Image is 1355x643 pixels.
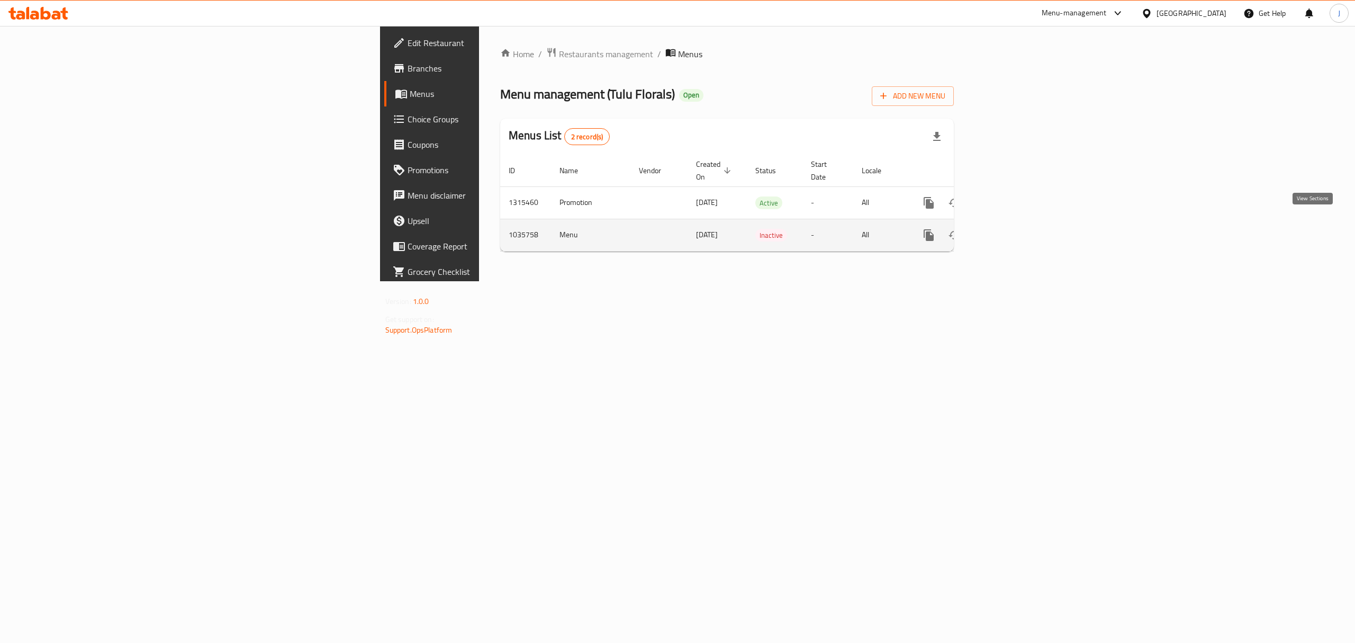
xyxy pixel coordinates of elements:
[509,128,610,145] h2: Menus List
[500,47,954,61] nav: breadcrumb
[384,234,607,259] a: Coverage Report
[802,186,853,219] td: -
[942,190,967,216] button: Change Status
[853,186,908,219] td: All
[408,113,598,126] span: Choice Groups
[413,294,429,308] span: 1.0.0
[942,222,967,248] button: Change Status
[1338,7,1340,19] span: J
[755,197,782,209] span: Active
[564,128,610,145] div: Total records count
[755,229,787,242] span: Inactive
[696,228,718,242] span: [DATE]
[872,86,954,106] button: Add New Menu
[1042,7,1107,20] div: Menu-management
[408,138,598,151] span: Coupons
[408,215,598,227] span: Upsell
[384,208,607,234] a: Upsell
[408,265,598,278] span: Grocery Checklist
[384,183,607,208] a: Menu disclaimer
[500,155,1026,252] table: enhanced table
[509,164,529,177] span: ID
[696,195,718,209] span: [DATE]
[408,240,598,253] span: Coverage Report
[679,89,703,102] div: Open
[916,190,942,216] button: more
[384,259,607,284] a: Grocery Checklist
[384,132,607,157] a: Coupons
[853,219,908,251] td: All
[408,189,598,202] span: Menu disclaimer
[908,155,1026,187] th: Actions
[559,164,592,177] span: Name
[408,62,598,75] span: Branches
[679,91,703,100] span: Open
[384,81,607,106] a: Menus
[408,37,598,49] span: Edit Restaurant
[385,294,411,308] span: Version:
[924,124,950,149] div: Export file
[384,106,607,132] a: Choice Groups
[862,164,895,177] span: Locale
[880,90,945,103] span: Add New Menu
[639,164,675,177] span: Vendor
[678,48,702,60] span: Menus
[385,312,434,326] span: Get support on:
[385,323,453,337] a: Support.OpsPlatform
[657,48,661,60] li: /
[384,56,607,81] a: Branches
[410,87,598,100] span: Menus
[408,164,598,176] span: Promotions
[565,132,610,142] span: 2 record(s)
[384,30,607,56] a: Edit Restaurant
[696,158,734,183] span: Created On
[811,158,841,183] span: Start Date
[1157,7,1226,19] div: [GEOGRAPHIC_DATA]
[755,164,790,177] span: Status
[802,219,853,251] td: -
[916,222,942,248] button: more
[755,197,782,209] div: Active
[384,157,607,183] a: Promotions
